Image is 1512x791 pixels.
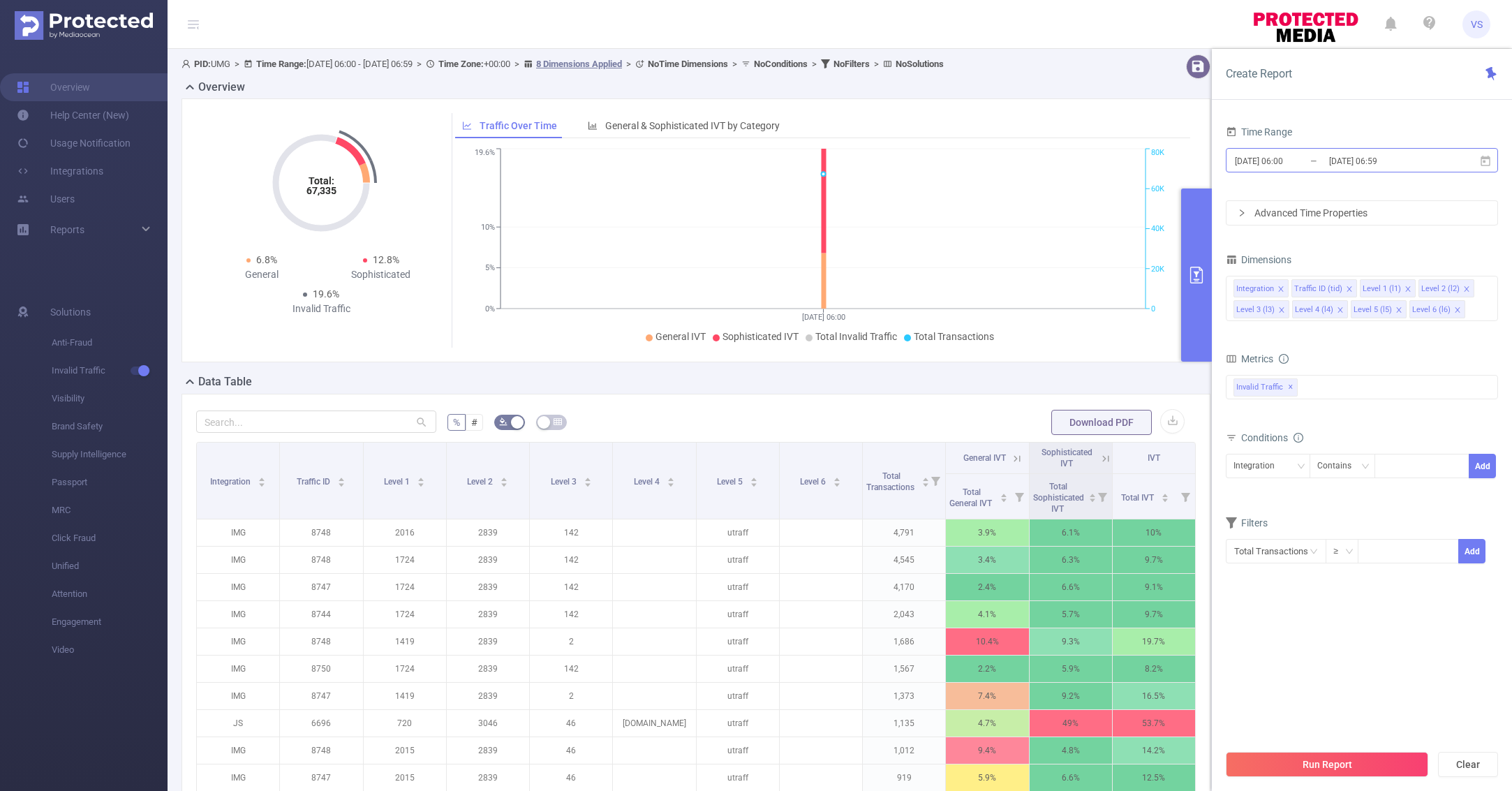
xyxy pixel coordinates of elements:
[1000,491,1007,496] i: icon: caret-up
[697,656,779,682] p: utraff
[364,656,446,682] p: 1724
[1113,737,1195,764] p: 14.2%
[1030,656,1112,682] p: 5.9%
[230,59,244,69] span: >
[17,157,103,185] a: Integrations
[337,475,346,484] div: Sort
[1151,149,1164,158] tspan: 80K
[181,59,944,69] span: UMG [DATE] 06:00 - [DATE] 06:59 +00:00
[1241,432,1303,443] span: Conditions
[1294,433,1303,443] i: icon: info-circle
[863,601,945,628] p: 2,043
[833,59,870,69] b: No Filters
[697,574,779,600] p: utraff
[364,683,446,709] p: 1419
[1226,353,1273,364] span: Metrics
[475,149,495,158] tspan: 19.6%
[946,656,1028,682] p: 2.2%
[52,441,168,468] span: Supply Intelligence
[963,453,1006,463] span: General IVT
[1176,474,1195,519] i: Filter menu
[181,59,194,68] i: icon: user
[648,59,728,69] b: No Time Dimensions
[1030,601,1112,628] p: 5.7%
[1113,574,1195,600] p: 9.1%
[481,223,495,232] tspan: 10%
[17,73,90,101] a: Overview
[754,59,808,69] b: No Conditions
[800,477,828,487] span: Level 6
[1458,539,1485,563] button: Add
[946,764,1028,791] p: 5.9%
[1030,628,1112,655] p: 9.3%
[256,59,306,69] b: Time Range:
[946,574,1028,600] p: 2.4%
[447,737,529,764] p: 2839
[197,656,279,682] p: IMG
[1317,454,1361,478] div: Contains
[501,475,508,480] i: icon: caret-up
[946,601,1028,628] p: 4.1%
[1226,67,1292,80] span: Create Report
[280,764,362,791] p: 8747
[866,471,917,492] span: Total Transactions
[863,737,945,764] p: 1,012
[833,481,841,485] i: icon: caret-down
[413,59,426,69] span: >
[447,547,529,573] p: 2839
[1121,493,1156,503] span: Total IVT
[364,710,446,737] p: 720
[280,519,362,546] p: 8748
[530,574,612,600] p: 142
[808,59,821,69] span: >
[1361,462,1370,472] i: icon: down
[373,254,399,265] span: 12.8%
[280,737,362,764] p: 8748
[530,710,612,737] p: 46
[1454,306,1461,315] i: icon: close
[501,481,508,485] i: icon: caret-down
[863,710,945,737] p: 1,135
[52,413,168,441] span: Brand Safety
[1000,491,1008,500] div: Sort
[52,468,168,496] span: Passport
[530,519,612,546] p: 142
[338,475,346,480] i: icon: caret-up
[280,601,362,628] p: 8744
[530,656,612,682] p: 142
[1288,379,1294,396] span: ✕
[197,764,279,791] p: IMG
[197,737,279,764] p: IMG
[863,683,945,709] p: 1,373
[896,59,944,69] b: No Solutions
[1278,306,1285,315] i: icon: close
[280,683,362,709] p: 8747
[194,59,211,69] b: PID:
[1363,280,1401,298] div: Level 1 (l1)
[480,120,557,131] span: Traffic Over Time
[198,79,245,96] h2: Overview
[485,264,495,273] tspan: 5%
[667,475,675,484] div: Sort
[1277,286,1284,294] i: icon: close
[1113,710,1195,737] p: 53.7%
[1360,279,1416,297] li: Level 1 (l1)
[197,574,279,600] p: IMG
[697,737,779,764] p: utraff
[1226,752,1428,777] button: Run Report
[1030,683,1112,709] p: 9.2%
[306,185,336,196] tspan: 67,335
[417,475,425,480] i: icon: caret-up
[750,481,758,485] i: icon: caret-down
[921,481,929,485] i: icon: caret-down
[667,475,674,480] i: icon: caret-up
[52,385,168,413] span: Visibility
[52,496,168,524] span: MRC
[1161,491,1169,500] div: Sort
[530,737,612,764] p: 46
[1148,453,1160,463] span: IVT
[280,574,362,600] p: 8747
[613,710,695,737] p: [DOMAIN_NAME]
[364,601,446,628] p: 1724
[447,710,529,737] p: 3046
